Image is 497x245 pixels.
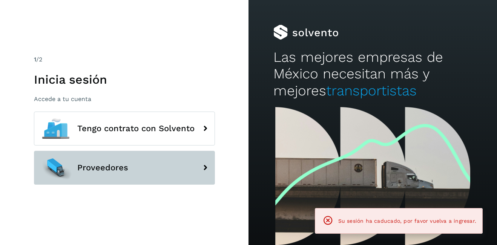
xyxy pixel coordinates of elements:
span: Proveedores [77,163,128,172]
h1: Inicia sesión [34,72,215,87]
span: Tengo contrato con Solvento [77,124,195,133]
span: 1 [34,56,36,63]
span: transportistas [326,83,417,99]
span: Su sesión ha caducado, por favor vuelva a ingresar. [338,218,476,224]
button: Proveedores [34,151,215,185]
p: Accede a tu cuenta [34,95,215,103]
div: /2 [34,55,215,64]
button: Tengo contrato con Solvento [34,112,215,145]
h2: Las mejores empresas de México necesitan más y mejores [273,49,472,99]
